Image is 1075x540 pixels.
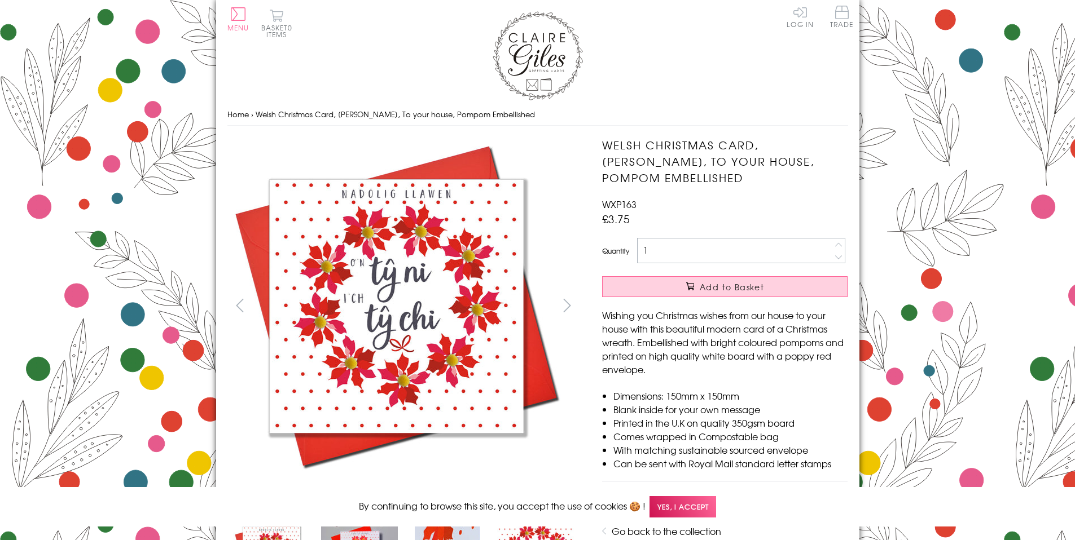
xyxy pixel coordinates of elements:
span: Add to Basket [700,281,764,293]
a: Go back to the collection [612,524,721,538]
li: Comes wrapped in Compostable bag [613,430,848,443]
img: Welsh Christmas Card, Nadolig Llawen, To your house, Pompom Embellished [580,137,918,408]
li: Dimensions: 150mm x 150mm [613,389,848,402]
span: Yes, I accept [650,496,716,518]
span: Welsh Christmas Card, [PERSON_NAME], To your house, Pompom Embellished [256,109,535,119]
li: Blank inside for your own message [613,402,848,416]
button: Menu [227,7,249,31]
span: £3.75 [602,211,630,227]
span: Menu [227,23,249,33]
li: With matching sustainable sourced envelope [613,443,848,457]
button: Add to Basket [602,276,848,297]
nav: breadcrumbs [227,103,848,126]
button: Basket0 items [261,9,292,38]
span: 0 items [266,23,292,39]
span: › [251,109,253,119]
li: Printed in the U.K on quality 350gsm board [613,416,848,430]
a: Log In [787,6,814,28]
img: Claire Giles Greetings Cards [493,11,583,100]
button: prev [227,293,253,318]
li: Can be sent with Royal Mail standard letter stamps [613,457,848,470]
p: Wishing you Christmas wishes from our house to your house with this beautiful modern card of a Ch... [602,308,848,376]
button: next [554,293,580,318]
img: Welsh Christmas Card, Nadolig Llawen, To your house, Pompom Embellished [227,137,565,475]
span: WXP163 [602,197,637,211]
label: Quantity [602,246,629,256]
a: Trade [830,6,854,30]
h1: Welsh Christmas Card, [PERSON_NAME], To your house, Pompom Embellished [602,137,848,185]
a: Home [227,109,249,119]
span: Trade [830,6,854,28]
